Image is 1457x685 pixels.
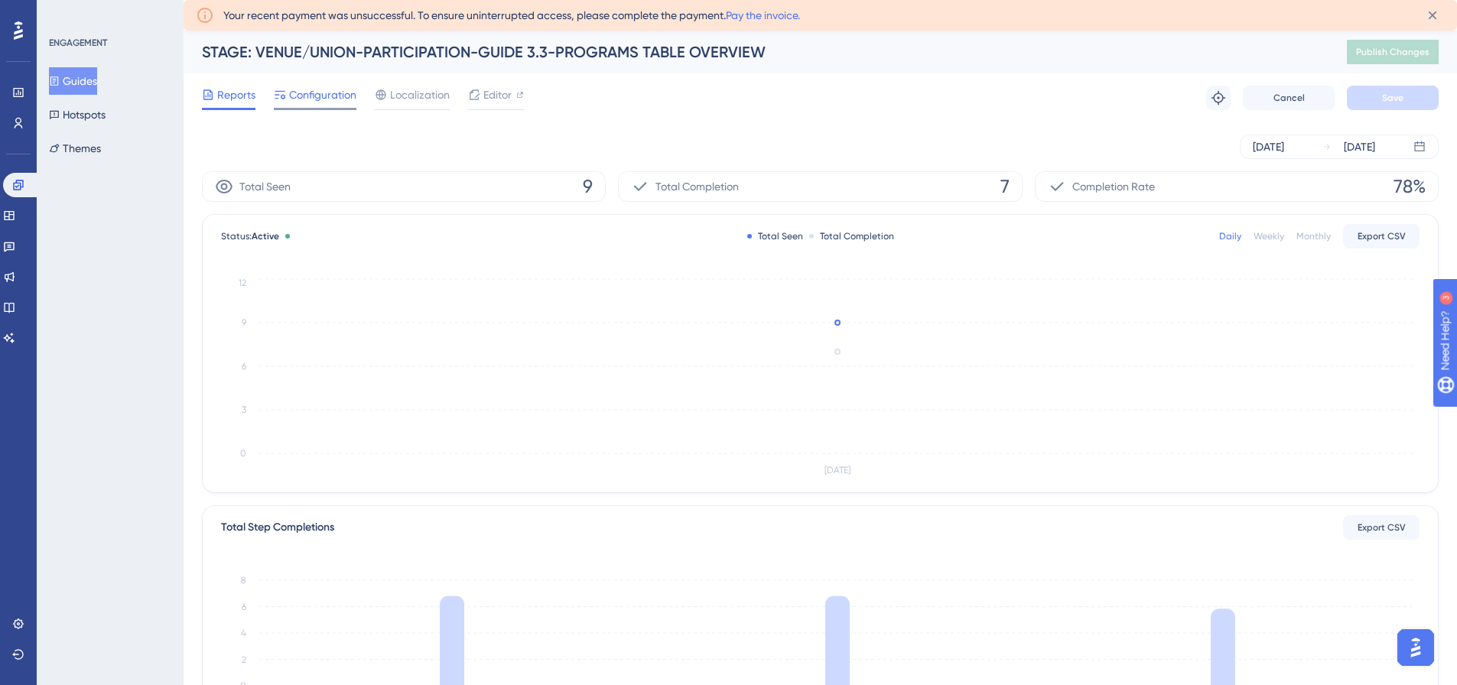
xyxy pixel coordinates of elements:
[1382,92,1403,104] span: Save
[106,8,111,20] div: 3
[242,361,246,372] tspan: 6
[1000,174,1010,199] span: 7
[240,448,246,459] tspan: 0
[241,575,246,586] tspan: 8
[1273,92,1305,104] span: Cancel
[1344,138,1375,156] div: [DATE]
[223,6,800,24] span: Your recent payment was unsuccessful. To ensure uninterrupted access, please complete the payment.
[1343,224,1420,248] button: Export CSV
[1343,515,1420,540] button: Export CSV
[1356,46,1429,58] span: Publish Changes
[1358,521,1406,534] span: Export CSV
[390,86,450,104] span: Localization
[809,230,894,242] div: Total Completion
[1393,625,1439,670] iframe: UserGuiding AI Assistant Launcher
[242,602,246,612] tspan: 6
[221,518,334,537] div: Total Step Completions
[655,177,739,196] span: Total Completion
[747,230,803,242] div: Total Seen
[1347,86,1439,110] button: Save
[1358,230,1406,242] span: Export CSV
[242,317,246,328] tspan: 9
[483,86,512,104] span: Editor
[36,4,96,22] span: Need Help?
[824,465,850,476] tspan: [DATE]
[49,101,106,128] button: Hotspots
[242,404,246,415] tspan: 3
[1254,230,1284,242] div: Weekly
[49,67,97,95] button: Guides
[1219,230,1241,242] div: Daily
[221,230,279,242] span: Status:
[1394,174,1426,199] span: 78%
[239,278,246,288] tspan: 12
[241,628,246,638] tspan: 4
[1347,40,1439,64] button: Publish Changes
[217,86,255,104] span: Reports
[49,135,101,162] button: Themes
[1243,86,1335,110] button: Cancel
[239,177,291,196] span: Total Seen
[289,86,356,104] span: Configuration
[1296,230,1331,242] div: Monthly
[726,9,800,21] a: Pay the invoice.
[583,174,593,199] span: 9
[1072,177,1155,196] span: Completion Rate
[49,37,107,49] div: ENGAGEMENT
[202,41,1309,63] div: STAGE: VENUE/UNION-PARTICIPATION-GUIDE 3.3-PROGRAMS TABLE OVERVIEW
[242,654,246,665] tspan: 2
[252,231,279,242] span: Active
[1253,138,1284,156] div: [DATE]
